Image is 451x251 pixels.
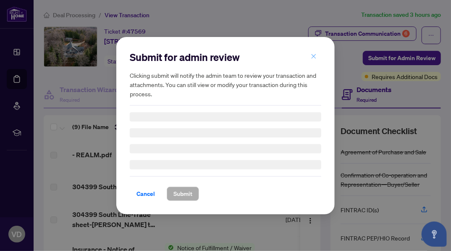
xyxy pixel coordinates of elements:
button: Submit [167,187,199,201]
button: Open asap [422,222,447,247]
h2: Submit for admin review [130,50,321,64]
button: Cancel [130,187,162,201]
span: Cancel [136,187,155,201]
h5: Clicking submit will notify the admin team to review your transaction and attachments. You can st... [130,71,321,98]
span: close [311,53,317,59]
